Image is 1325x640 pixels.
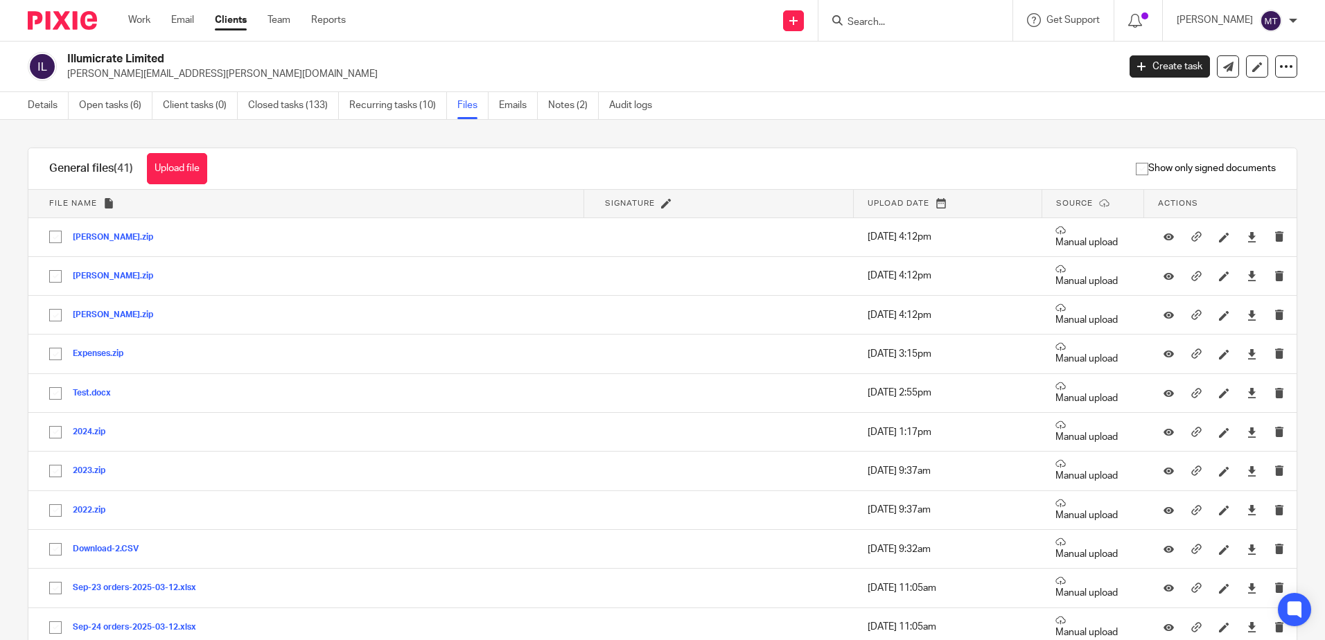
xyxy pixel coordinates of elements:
p: [DATE] 9:32am [868,542,1028,556]
p: [DATE] 11:05am [868,620,1028,634]
button: Sep-24 orders-2025-03-12.xlsx [73,623,207,632]
img: svg%3E [28,52,57,81]
a: Create task [1130,55,1210,78]
p: [PERSON_NAME] [1177,13,1253,27]
span: Get Support [1046,15,1100,25]
p: [DATE] 9:37am [868,503,1028,517]
p: [DATE] 4:12pm [868,269,1028,283]
input: Select [42,341,69,367]
p: Manual upload [1055,537,1130,561]
a: Notes (2) [548,92,599,119]
a: Download [1247,620,1257,634]
a: Recurring tasks (10) [349,92,447,119]
p: [DATE] 11:05am [868,581,1028,595]
button: 2024.zip [73,427,116,437]
p: Manual upload [1055,576,1130,600]
span: Show only signed documents [1136,161,1276,175]
a: Download [1247,269,1257,283]
p: [DATE] 3:15pm [868,347,1028,361]
p: [PERSON_NAME][EMAIL_ADDRESS][PERSON_NAME][DOMAIN_NAME] [67,67,1109,81]
button: Sep-23 orders-2025-03-12.xlsx [73,583,207,593]
span: Actions [1158,199,1198,207]
button: [PERSON_NAME].zip [73,310,164,320]
a: Reports [311,13,346,27]
a: Team [267,13,290,27]
a: Open tasks (6) [79,92,152,119]
a: Download [1247,308,1257,322]
a: Download [1247,464,1257,478]
input: Select [42,575,69,601]
button: Expenses.zip [73,349,134,359]
h2: Illumicrate Limited [67,52,900,66]
p: [DATE] 1:17pm [868,425,1028,439]
a: Files [457,92,489,119]
a: Emails [499,92,538,119]
a: Audit logs [609,92,662,119]
span: Signature [605,199,655,207]
a: Download [1247,230,1257,244]
a: Download [1247,581,1257,595]
a: Work [128,13,150,27]
p: Manual upload [1055,381,1130,405]
img: svg%3E [1260,10,1282,32]
a: Client tasks (0) [163,92,238,119]
input: Search [846,17,971,29]
p: Manual upload [1055,264,1130,288]
input: Select [42,419,69,445]
button: 2023.zip [73,466,116,476]
button: [PERSON_NAME].zip [73,272,164,281]
p: Manual upload [1055,459,1130,483]
p: Manual upload [1055,498,1130,522]
p: [DATE] 2:55pm [868,386,1028,400]
input: Select [42,536,69,562]
button: Download-2.CSV [73,544,149,554]
a: Download [1247,425,1257,439]
span: File name [49,199,97,207]
p: Manual upload [1055,615,1130,639]
p: Manual upload [1055,225,1130,249]
a: Download [1247,542,1257,556]
button: Upload file [147,153,207,184]
input: Select [42,263,69,290]
span: Upload date [868,199,929,207]
input: Select [42,458,69,484]
a: Email [171,13,194,27]
span: (41) [114,163,133,174]
button: Test.docx [73,389,121,398]
input: Select [42,302,69,328]
a: Clients [215,13,247,27]
p: [DATE] 4:12pm [868,230,1028,244]
p: Manual upload [1055,303,1130,327]
span: Source [1056,199,1093,207]
a: Closed tasks (133) [248,92,339,119]
a: Download [1247,386,1257,400]
input: Select [42,224,69,250]
img: Pixie [28,11,97,30]
p: [DATE] 4:12pm [868,308,1028,322]
a: Download [1247,503,1257,517]
a: Download [1247,347,1257,361]
h1: General files [49,161,133,176]
input: Select [42,380,69,407]
p: Manual upload [1055,420,1130,444]
p: Manual upload [1055,341,1130,366]
input: Select [42,497,69,524]
p: [DATE] 9:37am [868,464,1028,478]
button: 2022.zip [73,506,116,515]
a: Details [28,92,69,119]
button: [PERSON_NAME].zip [73,233,164,242]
